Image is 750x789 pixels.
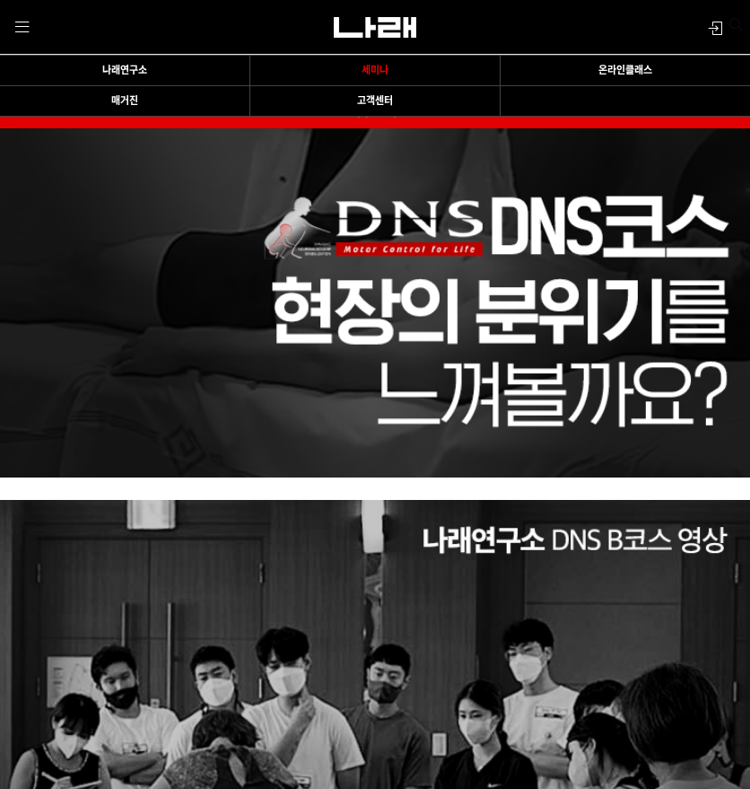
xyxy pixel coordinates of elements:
span: 고객센터 [357,95,393,106]
span: 온라인클래스 [598,65,652,75]
span: 나래연구소 [102,65,147,75]
a: 세미나 [254,65,495,76]
a: 매거진 [4,95,246,107]
a: 나래연구소 [4,65,246,76]
a: 온라인클래스 [504,65,746,76]
a: 고객센터 [254,95,495,107]
span: 세미나 [362,65,388,75]
span: 매거진 [111,95,138,106]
